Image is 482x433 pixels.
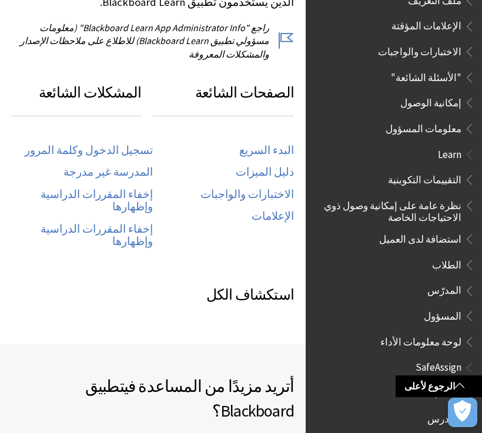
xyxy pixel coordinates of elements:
[320,196,461,223] span: نظرة عامة على إمكانية وصول ذوي الاحتياجات الخاصة
[424,306,461,322] span: المسؤول
[200,188,294,202] a: الاختبارات والواجبات
[388,170,461,186] span: التقييمات التكوينية
[432,255,461,271] span: الطلاب
[391,16,461,32] span: الإعلامات المؤقتة
[12,21,294,61] p: راجع "Blackboard Learn App Administrator Info" (معلومات مسؤولي تطبيق Blackboard Learn) للاطلاع عل...
[63,166,153,179] a: المدرسة غير مدرجة
[396,375,482,397] a: الرجوع لأعلى
[378,42,461,58] span: الاختبارات والواجبات
[313,145,475,352] nav: Book outline for Blackboard Learn Help
[386,119,461,135] span: معلومات المسؤول
[239,144,294,157] a: البدء السريع
[427,409,461,425] span: المدرس
[448,398,477,427] button: فتح التفضيلات
[438,145,461,160] span: Learn
[12,188,153,214] a: إخفاء المقررات الدراسية وإظهارها
[12,374,294,423] h2: أتريد مزيدًا من المساعدة في ؟
[380,332,461,348] span: لوحة معلومات الأداء
[153,82,294,116] h3: الصفحات الشائعة
[12,223,153,249] a: إخفاء المقررات الدراسية وإظهارها
[379,229,461,245] span: استضافة لدى العميل
[431,383,461,399] span: الطالب
[252,210,294,223] a: الإعلامات
[427,281,461,297] span: المدرّس
[236,166,294,179] a: دليل الميزات
[25,144,153,157] a: تسجيل الدخول وكلمة المرور
[391,68,461,83] span: "الأسئلة الشائعة"
[12,82,141,116] h3: المشكلات الشائعة
[12,284,294,306] h3: استكشاف الكل
[85,375,294,421] span: تطبيق Blackboard
[400,93,461,109] span: إمكانية الوصول
[416,358,461,374] span: SafeAssign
